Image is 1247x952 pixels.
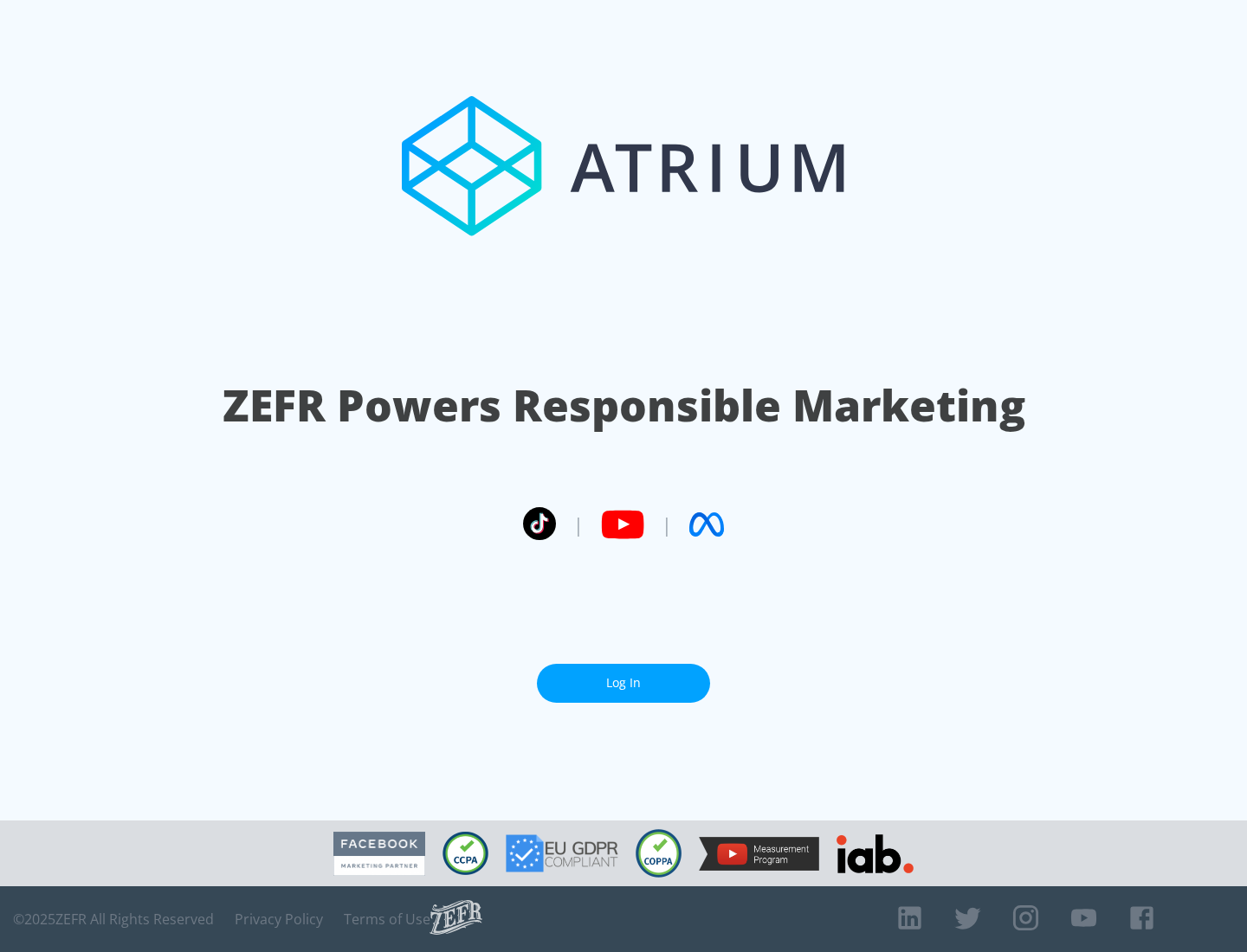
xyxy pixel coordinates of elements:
span: | [662,511,672,537]
h1: ZEFR Powers Responsible Marketing [223,376,1025,435]
img: Facebook Marketing Partner [333,832,425,876]
a: Log In [537,664,710,703]
a: Privacy Policy [235,910,323,928]
img: IAB [837,834,914,873]
img: GDPR Compliant [506,834,618,872]
span: | [573,511,584,537]
img: COPPA Compliant [636,829,682,878]
a: Terms of Use [344,910,430,928]
img: CCPA Compliant [443,832,488,875]
span: © 2025 ZEFR All Rights Reserved [13,910,214,928]
img: YouTube Measurement Program [699,837,819,871]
